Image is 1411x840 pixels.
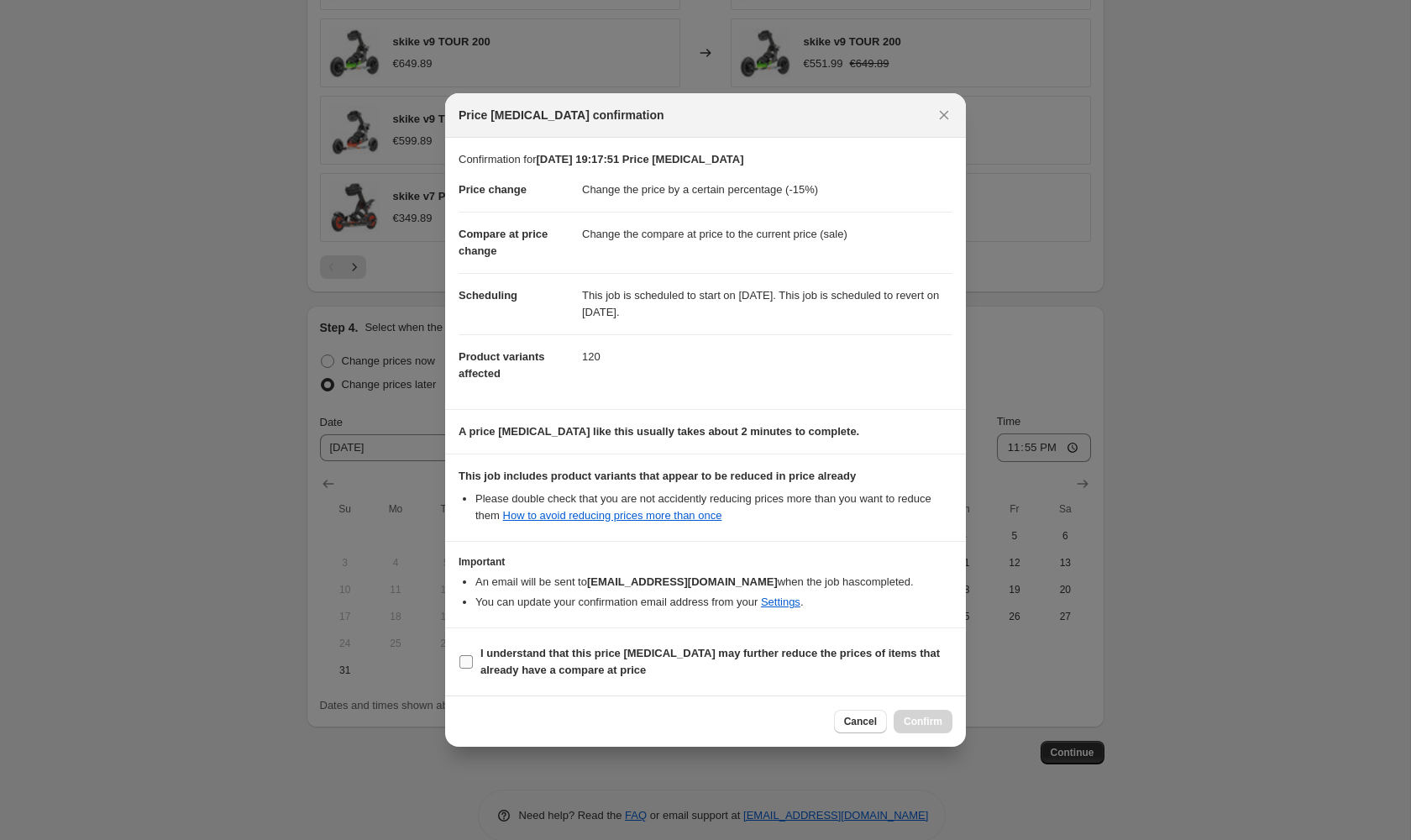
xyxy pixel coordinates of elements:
[480,647,940,676] b: I understand that this price [MEDICAL_DATA] may further reduce the prices of items that already h...
[536,153,743,165] b: [DATE] 19:17:51 Price [MEDICAL_DATA]
[475,594,952,611] li: You can update your confirmation email address from your .
[459,350,545,380] span: Product variants affected
[582,334,952,379] dd: 120
[459,107,664,123] span: Price [MEDICAL_DATA] confirmation
[932,103,956,127] button: Close
[582,212,952,256] dd: Change the compare at price to the current price (sale)
[459,555,952,569] h3: Important
[459,151,952,168] p: Confirmation for
[834,710,887,733] button: Cancel
[459,425,859,438] b: A price [MEDICAL_DATA] like this usually takes about 2 minutes to complete.
[582,168,952,212] dd: Change the price by a certain percentage (-15%)
[582,273,952,334] dd: This job is scheduled to start on [DATE]. This job is scheduled to revert on [DATE].
[844,715,877,728] span: Cancel
[475,574,952,591] li: An email will be sent to when the job has completed .
[459,183,527,196] span: Price change
[503,509,722,522] a: How to avoid reducing prices more than once
[459,228,548,257] span: Compare at price change
[459,470,856,482] b: This job includes product variants that appear to be reduced in price already
[459,289,517,302] span: Scheduling
[587,575,778,588] b: [EMAIL_ADDRESS][DOMAIN_NAME]
[475,491,952,524] li: Please double check that you are not accidently reducing prices more than you want to reduce them
[761,596,800,608] a: Settings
